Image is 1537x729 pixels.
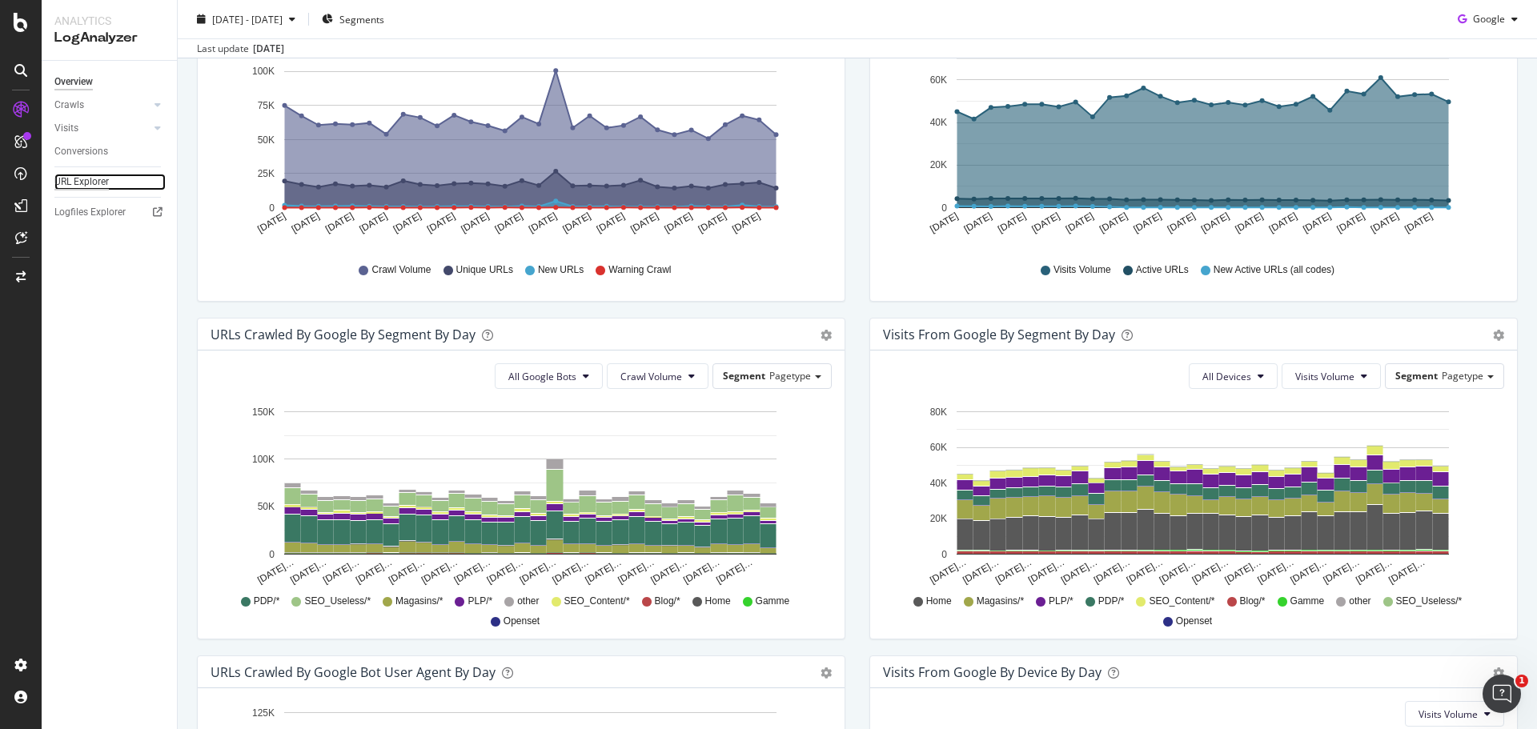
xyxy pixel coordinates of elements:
text: 75K [258,100,275,111]
text: [DATE] [1335,210,1367,235]
span: Gamme [756,595,790,608]
span: Segment [1395,369,1438,383]
span: 1 [1515,675,1528,687]
div: gear [1493,330,1504,341]
text: [DATE] [391,210,423,235]
span: All Google Bots [508,370,576,383]
text: 0 [269,549,275,560]
text: 150K [252,407,275,418]
span: Segments [339,12,384,26]
span: PDP/* [1098,595,1125,608]
span: All Devices [1202,370,1251,383]
text: [DATE] [290,210,322,235]
div: Crawls [54,97,84,114]
text: 60K [930,442,947,453]
div: URLs Crawled by Google bot User Agent By Day [211,664,496,680]
div: Logfiles Explorer [54,204,126,221]
span: Magasins/* [977,595,1024,608]
text: 0 [269,202,275,214]
button: All Google Bots [495,363,603,389]
text: 0 [941,202,947,214]
text: [DATE] [595,210,627,235]
text: 40K [930,478,947,489]
span: Google [1473,12,1505,26]
span: New URLs [538,263,584,277]
text: [DATE] [1064,210,1096,235]
text: [DATE] [628,210,660,235]
text: 100K [252,454,275,465]
div: gear [821,667,832,679]
text: 50K [258,134,275,146]
span: SEO_Content/* [1149,595,1214,608]
text: [DATE] [1369,210,1401,235]
a: Logfiles Explorer [54,204,166,221]
text: [DATE] [1131,210,1163,235]
iframe: Intercom live chat [1483,675,1521,713]
span: PDP/* [254,595,280,608]
text: [DATE] [1233,210,1265,235]
span: SEO_Useless/* [1396,595,1463,608]
text: [DATE] [255,210,287,235]
text: 125K [252,707,275,719]
text: [DATE] [425,210,457,235]
text: 20K [930,160,947,171]
span: SEO_Useless/* [304,595,371,608]
span: PLP/* [468,595,492,608]
text: [DATE] [962,210,994,235]
text: [DATE] [323,210,355,235]
div: LogAnalyzer [54,29,164,47]
span: New Active URLs (all codes) [1214,263,1334,277]
text: [DATE] [696,210,728,235]
span: other [1349,595,1370,608]
a: Overview [54,74,166,90]
text: [DATE] [459,210,491,235]
svg: A chart. [211,26,826,248]
span: Segment [723,369,765,383]
text: 25K [258,168,275,179]
div: URL Explorer [54,174,109,190]
span: Pagetype [769,369,811,383]
text: [DATE] [527,210,559,235]
svg: A chart. [211,402,826,587]
div: Visits [54,120,78,137]
text: 60K [930,74,947,86]
span: Unique URLs [456,263,513,277]
span: Home [926,595,952,608]
svg: A chart. [883,26,1499,248]
span: Magasins/* [395,595,443,608]
button: Google [1451,6,1524,32]
text: [DATE] [1301,210,1333,235]
text: [DATE] [1166,210,1198,235]
button: Crawl Volume [607,363,708,389]
span: Visits Volume [1053,263,1111,277]
a: Conversions [54,143,166,160]
div: Analytics [54,13,164,29]
span: Home [705,595,731,608]
span: Crawl Volume [371,263,431,277]
a: Crawls [54,97,150,114]
span: Openset [504,615,540,628]
text: [DATE] [1267,210,1299,235]
div: gear [1493,667,1504,679]
text: 50K [258,502,275,513]
div: Visits From Google By Device By Day [883,664,1102,680]
button: [DATE] - [DATE] [191,6,302,32]
div: Conversions [54,143,108,160]
span: Gamme [1290,595,1325,608]
text: [DATE] [493,210,525,235]
div: Last update [197,42,284,56]
text: 0 [941,549,947,560]
text: [DATE] [1199,210,1231,235]
div: A chart. [883,402,1499,587]
text: [DATE] [730,210,762,235]
text: [DATE] [560,210,592,235]
div: Visits from Google By Segment By Day [883,326,1115,342]
button: Visits Volume [1282,363,1381,389]
a: URL Explorer [54,174,166,190]
text: [DATE] [1098,210,1130,235]
span: Blog/* [655,595,680,608]
div: gear [821,330,832,341]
